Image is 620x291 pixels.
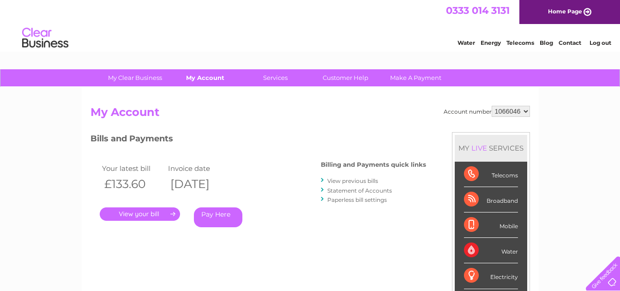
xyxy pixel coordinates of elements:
[540,39,553,46] a: Blog
[464,187,518,212] div: Broadband
[455,135,527,161] div: MY SERVICES
[481,39,501,46] a: Energy
[464,238,518,263] div: Water
[100,162,166,175] td: Your latest bill
[166,175,232,194] th: [DATE]
[90,106,530,123] h2: My Account
[446,5,510,16] a: 0333 014 3131
[444,106,530,117] div: Account number
[464,263,518,289] div: Electricity
[378,69,454,86] a: Make A Payment
[237,69,313,86] a: Services
[457,39,475,46] a: Water
[464,162,518,187] div: Telecoms
[92,5,529,45] div: Clear Business is a trading name of Verastar Limited (registered in [GEOGRAPHIC_DATA] No. 3667643...
[307,69,384,86] a: Customer Help
[22,24,69,52] img: logo.png
[327,196,387,203] a: Paperless bill settings
[590,39,611,46] a: Log out
[321,161,426,168] h4: Billing and Payments quick links
[327,177,378,184] a: View previous bills
[100,175,166,194] th: £133.60
[194,207,242,227] a: Pay Here
[167,69,243,86] a: My Account
[464,212,518,238] div: Mobile
[506,39,534,46] a: Telecoms
[166,162,232,175] td: Invoice date
[327,187,392,194] a: Statement of Accounts
[97,69,173,86] a: My Clear Business
[470,144,489,152] div: LIVE
[90,132,426,148] h3: Bills and Payments
[559,39,581,46] a: Contact
[100,207,180,221] a: .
